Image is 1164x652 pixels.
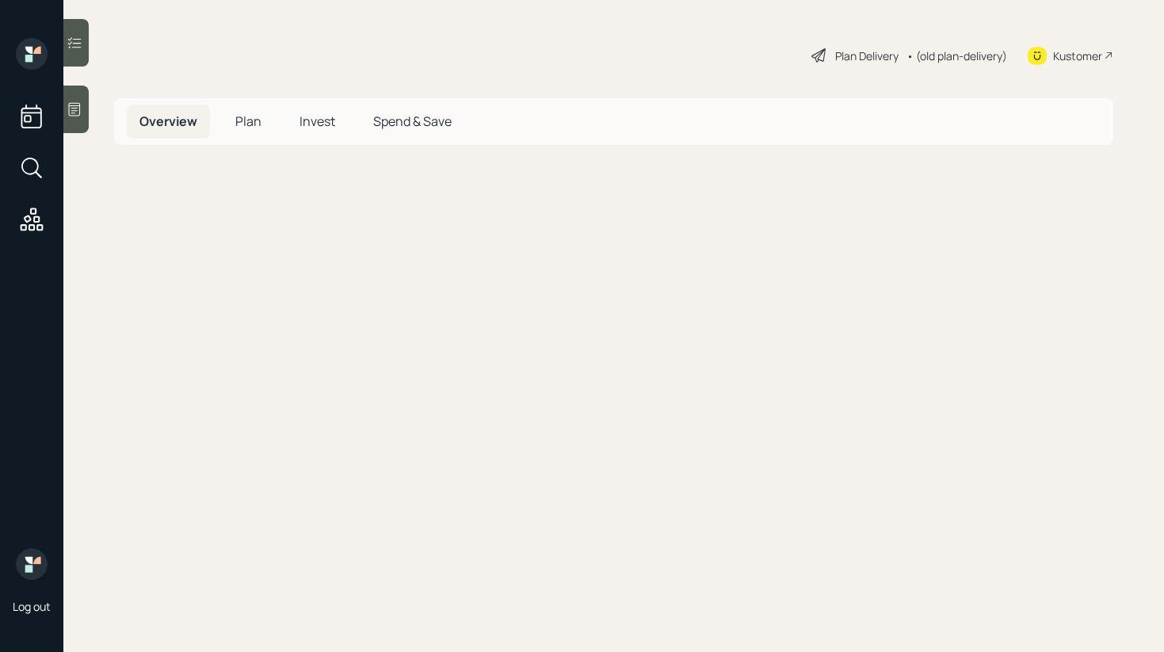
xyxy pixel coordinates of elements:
[16,548,48,580] img: retirable_logo.png
[13,599,51,614] div: Log out
[300,112,335,130] span: Invest
[835,48,899,64] div: Plan Delivery
[235,112,261,130] span: Plan
[906,48,1007,64] div: • (old plan-delivery)
[139,112,197,130] span: Overview
[373,112,452,130] span: Spend & Save
[1053,48,1102,64] div: Kustomer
